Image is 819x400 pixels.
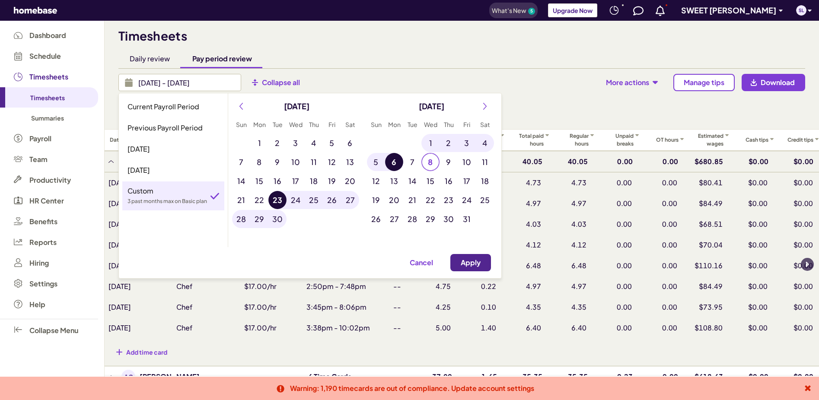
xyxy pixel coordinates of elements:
button: 4 [305,134,323,152]
button: 27 [385,210,403,228]
button: 24 [458,191,476,209]
button: 28 [232,210,250,228]
span: Wednesday [287,117,304,132]
button: 20 [385,191,403,209]
button: 18 [476,172,494,190]
span: Thursday [440,117,457,132]
button: 6 [341,134,359,152]
button: 5 [323,134,341,152]
button: 20 [341,172,359,190]
button: 3 [458,134,476,152]
button: 27 [341,191,359,209]
button: 19 [367,191,385,209]
span: Tuesday [404,117,421,132]
button: 21 [232,191,250,209]
button: 16 [440,172,458,190]
button: Previous month [234,99,248,113]
button: 29 [421,210,440,228]
button: 8 [250,153,268,171]
button: 23 [440,191,458,209]
span: Friday [324,117,340,132]
button: 25 [476,191,494,209]
button: 18 [305,172,323,190]
span: Saturday [477,117,493,132]
button: 5 [367,153,385,171]
div: Previous Payroll Period [122,118,224,137]
button: 14 [403,172,421,190]
div: Current Payroll Period [122,97,224,116]
button: 17 [287,172,305,190]
button: 6 [385,153,403,171]
button: 7 [232,153,250,171]
button: 11 [476,153,494,171]
div: Custom [127,187,207,205]
button: Cancel [399,254,443,271]
button: 26 [323,191,341,209]
button: 12 [367,172,385,190]
span: Sunday [368,117,384,132]
button: 30 [440,210,458,228]
span: Saturday [342,117,358,132]
button: 14 [232,172,250,190]
button: 17 [458,172,476,190]
span: Sunday [233,117,249,132]
button: 9 [268,153,287,171]
button: 15 [250,172,268,190]
button: 19 [323,172,341,190]
span: Monday [386,117,402,132]
span: Wednesday [422,117,439,132]
button: 13 [341,153,359,171]
span: [DATE] [419,100,444,112]
button: 16 [268,172,287,190]
button: 12 [323,153,341,171]
button: 3 [287,134,305,152]
button: 13 [385,172,403,190]
button: 9 [440,153,458,171]
button: 31 [458,210,476,228]
button: Next month [478,99,492,113]
button: 23 [268,191,287,209]
button: 21 [403,191,421,209]
button: 2 [268,134,287,152]
button: 1 [421,134,440,152]
span: Thursday [306,117,322,132]
p: 3 past months max on Basic plan [127,197,207,205]
button: 10 [458,153,476,171]
span: [DATE] [284,100,309,112]
button: 10 [287,153,305,171]
button: 11 [305,153,323,171]
button: 7 [403,153,421,171]
button: 15 [421,172,440,190]
button: 30 [268,210,287,228]
div: [DATE] [122,160,224,180]
button: 28 [403,210,421,228]
button: 29 [250,210,268,228]
button: Apply [450,254,491,271]
button: 25 [305,191,323,209]
span: Cancel [410,258,433,267]
span: Monday [251,117,268,132]
button: 8 [421,153,440,171]
span: Tuesday [269,117,286,132]
button: 2 [440,134,458,152]
div: [DATE] [122,139,224,159]
button: 1 [250,134,268,152]
button: 22 [421,191,440,209]
button: 26 [367,210,385,228]
button: 24 [287,191,305,209]
span: Apply [461,258,481,267]
button: 4 [476,134,494,152]
span: Friday [459,117,475,132]
button: 22 [250,191,268,209]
